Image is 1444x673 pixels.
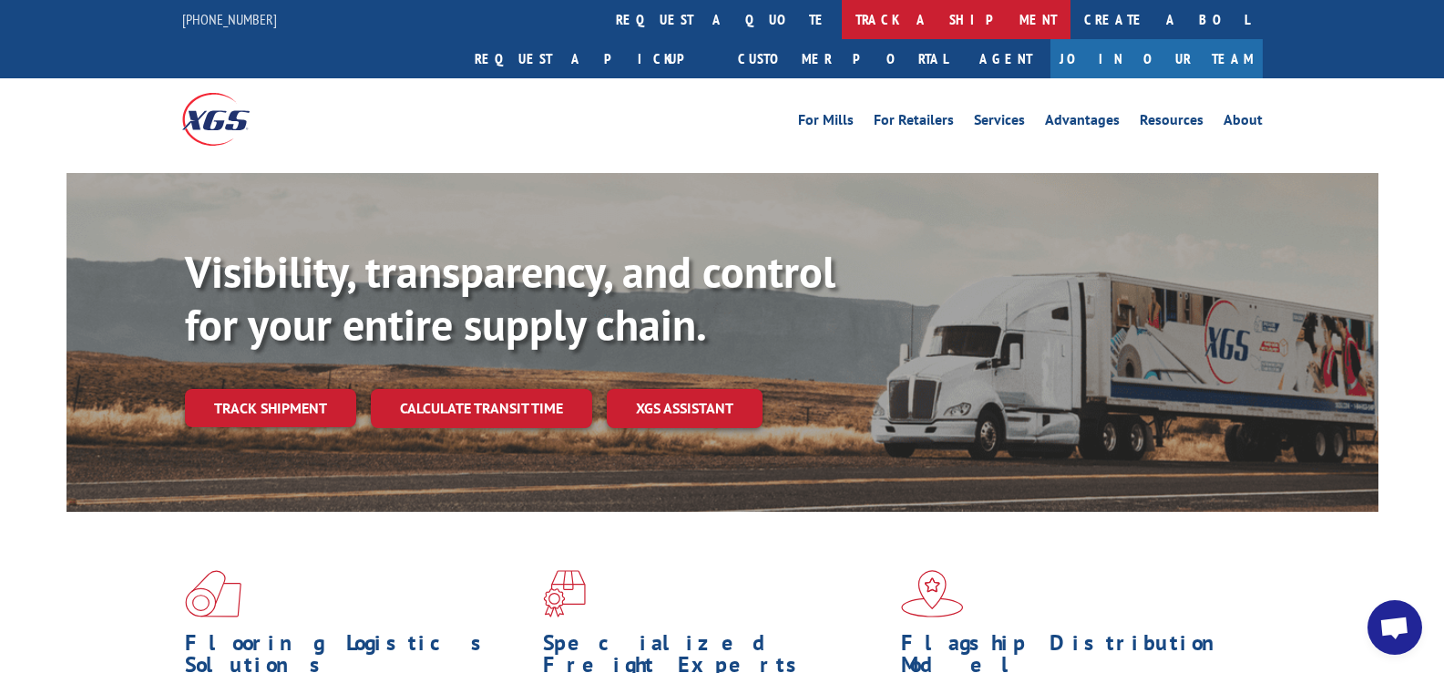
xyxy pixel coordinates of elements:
a: Open chat [1367,600,1422,655]
a: [PHONE_NUMBER] [182,10,277,28]
a: Calculate transit time [371,389,592,428]
img: xgs-icon-total-supply-chain-intelligence-red [185,570,241,617]
a: About [1224,113,1263,133]
a: Resources [1140,113,1203,133]
a: Services [974,113,1025,133]
a: Agent [961,39,1050,78]
a: Advantages [1045,113,1120,133]
a: For Mills [798,113,854,133]
b: Visibility, transparency, and control for your entire supply chain. [185,243,835,352]
img: xgs-icon-flagship-distribution-model-red [901,570,964,617]
a: Customer Portal [724,39,961,78]
a: Request a pickup [461,39,724,78]
a: Join Our Team [1050,39,1263,78]
a: Track shipment [185,389,356,427]
a: XGS ASSISTANT [607,389,763,428]
img: xgs-icon-focused-on-flooring-red [543,570,586,617]
a: For Retailers [874,113,954,133]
